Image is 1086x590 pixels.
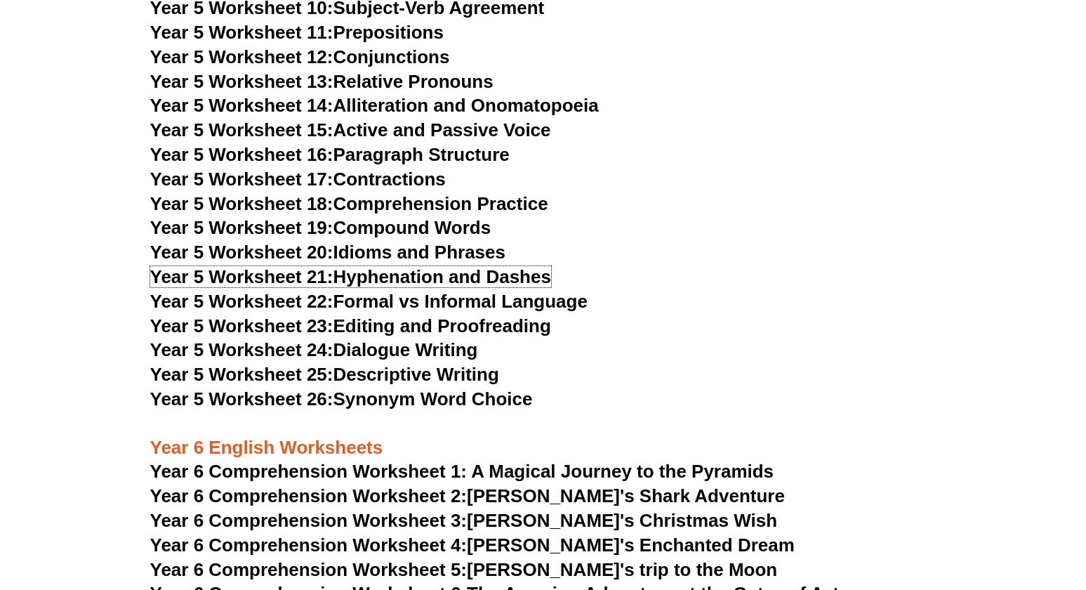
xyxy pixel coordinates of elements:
span: Year 5 Worksheet 23: [150,315,333,336]
span: Year 6 Comprehension Worksheet 5: [150,559,468,580]
span: Year 5 Worksheet 11: [150,22,333,43]
span: Year 5 Worksheet 13: [150,71,333,92]
a: Year 5 Worksheet 18:Comprehension Practice [150,193,548,214]
a: Year 5 Worksheet 21:Hyphenation and Dashes [150,266,551,287]
span: Year 5 Worksheet 24: [150,339,333,360]
span: Year 6 Comprehension Worksheet 4: [150,535,468,556]
span: Year 5 Worksheet 25: [150,364,333,385]
a: Year 5 Worksheet 24:Dialogue Writing [150,339,478,360]
a: Year 6 Comprehension Worksheet 5:[PERSON_NAME]'s trip to the Moon [150,559,778,580]
a: Year 6 Comprehension Worksheet 3:[PERSON_NAME]'s Christmas Wish [150,510,778,531]
span: Year 5 Worksheet 16: [150,144,333,165]
a: Year 5 Worksheet 25:Descriptive Writing [150,364,499,385]
a: Year 5 Worksheet 26:Synonym Word Choice [150,388,533,409]
span: Year 5 Worksheet 22: [150,291,333,312]
a: Year 5 Worksheet 17:Contractions [150,169,446,190]
a: Year 5 Worksheet 22:Formal vs Informal Language [150,291,588,312]
span: Year 5 Worksheet 26: [150,388,333,409]
a: Year 5 Worksheet 11:Prepositions [150,22,444,43]
span: Year 6 Comprehension Worksheet 2: [150,485,468,506]
span: Year 5 Worksheet 19: [150,217,333,238]
a: Year 5 Worksheet 23:Editing and Proofreading [150,315,551,336]
a: Year 5 Worksheet 14:Alliteration and Onomatopoeia [150,95,599,116]
span: Year 6 Comprehension Worksheet 3: [150,510,468,531]
a: Year 5 Worksheet 13:Relative Pronouns [150,71,494,92]
span: Year 5 Worksheet 15: [150,119,333,140]
span: Year 5 Worksheet 21: [150,266,333,287]
a: Year 5 Worksheet 15:Active and Passive Voice [150,119,551,140]
a: Year 5 Worksheet 16:Paragraph Structure [150,144,510,165]
span: Year 5 Worksheet 12: [150,46,333,67]
a: Year 6 Comprehension Worksheet 2:[PERSON_NAME]'s Shark Adventure [150,485,785,506]
a: Year 5 Worksheet 19:Compound Words [150,217,491,238]
a: Year 6 Comprehension Worksheet 4:[PERSON_NAME]'s Enchanted Dream [150,535,795,556]
h3: Year 6 English Worksheets [150,412,936,460]
span: Year 5 Worksheet 17: [150,169,333,190]
a: Year 5 Worksheet 12:Conjunctions [150,46,450,67]
span: Year 5 Worksheet 20: [150,242,333,263]
iframe: Chat Widget [852,431,1086,590]
a: Year 6 Comprehension Worksheet 1: A Magical Journey to the Pyramids [150,461,774,482]
span: Year 5 Worksheet 14: [150,95,333,116]
span: Year 5 Worksheet 18: [150,193,333,214]
a: Year 5 Worksheet 20:Idioms and Phrases [150,242,505,263]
